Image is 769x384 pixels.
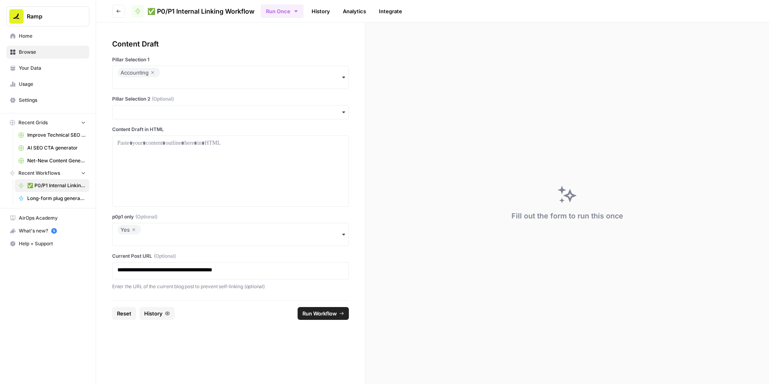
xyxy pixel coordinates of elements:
button: What's new? 5 [6,224,89,237]
span: (Optional) [135,213,157,220]
a: AI SEO CTA generator [15,141,89,154]
span: Recent Workflows [18,170,60,177]
button: Accounting [112,66,349,89]
div: Fill out the form to run this once [511,210,623,222]
span: Browse [19,49,86,56]
img: Ramp Logo [9,9,24,24]
a: Analytics [338,5,371,18]
span: AI SEO CTA generator [27,144,86,152]
span: AirOps Academy [19,214,86,222]
p: Enter the URL of the current blog post to prevent self-linking (optional) [112,283,349,291]
span: Settings [19,97,86,104]
span: Recent Grids [18,119,48,126]
div: What's new? [7,225,89,237]
a: Your Data [6,62,89,75]
span: ✅ P0/P1 Internal Linking Workflow [147,6,254,16]
a: Home [6,30,89,42]
span: Your Data [19,65,86,72]
a: Settings [6,94,89,107]
span: Reset [117,309,131,317]
span: ✅ P0/P1 Internal Linking Workflow [27,182,86,189]
button: Run Workflow [298,307,349,320]
button: Yes [112,223,349,246]
button: Recent Grids [6,117,89,129]
a: Integrate [374,5,407,18]
label: Current Post URL [112,253,349,260]
span: Long-form plug generator – Content tuning version [27,195,86,202]
div: Yes [121,225,138,234]
div: Accounting [121,68,157,77]
a: Improve Technical SEO for Page [15,129,89,141]
button: Workspace: Ramp [6,6,89,26]
a: ✅ P0/P1 Internal Linking Workflow [131,5,254,18]
span: Ramp [27,12,75,20]
span: Home [19,32,86,40]
a: Long-form plug generator – Content tuning version [15,192,89,205]
span: Run Workflow [302,309,337,317]
div: Content Draft [112,38,349,50]
button: Reset [112,307,136,320]
span: (Optional) [154,253,176,260]
span: Help + Support [19,240,86,247]
a: Browse [6,46,89,59]
a: Net-New Content Generator - Grid Template [15,154,89,167]
span: Net-New Content Generator - Grid Template [27,157,86,164]
label: Pillar Selection 1 [112,56,349,63]
span: Usage [19,81,86,88]
span: Improve Technical SEO for Page [27,131,86,139]
a: AirOps Academy [6,212,89,224]
a: ✅ P0/P1 Internal Linking Workflow [15,179,89,192]
a: Usage [6,78,89,91]
button: Run Once [261,4,304,18]
button: Recent Workflows [6,167,89,179]
label: p0p1 only [112,213,349,220]
a: History [307,5,335,18]
label: Content Draft in HTML [112,126,349,133]
text: 5 [53,229,55,233]
span: (Optional) [152,95,174,103]
button: History [139,307,175,320]
label: Pillar Selection 2 [112,95,349,103]
span: History [144,309,163,317]
button: Help + Support [6,237,89,250]
a: 5 [51,228,57,234]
